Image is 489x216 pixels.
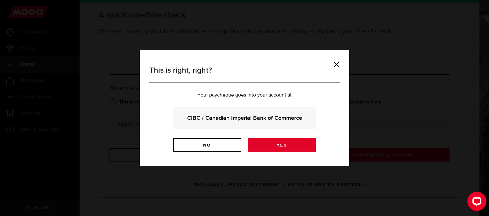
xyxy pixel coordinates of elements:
p: Your paycheque goes into your account at [149,93,340,98]
strong: CIBC / Canadian Imperial Bank of Commerce [182,114,307,122]
a: No [173,138,241,152]
h3: This is right, right? [149,65,340,83]
a: Yes [248,138,316,152]
iframe: LiveChat chat widget [462,189,489,216]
